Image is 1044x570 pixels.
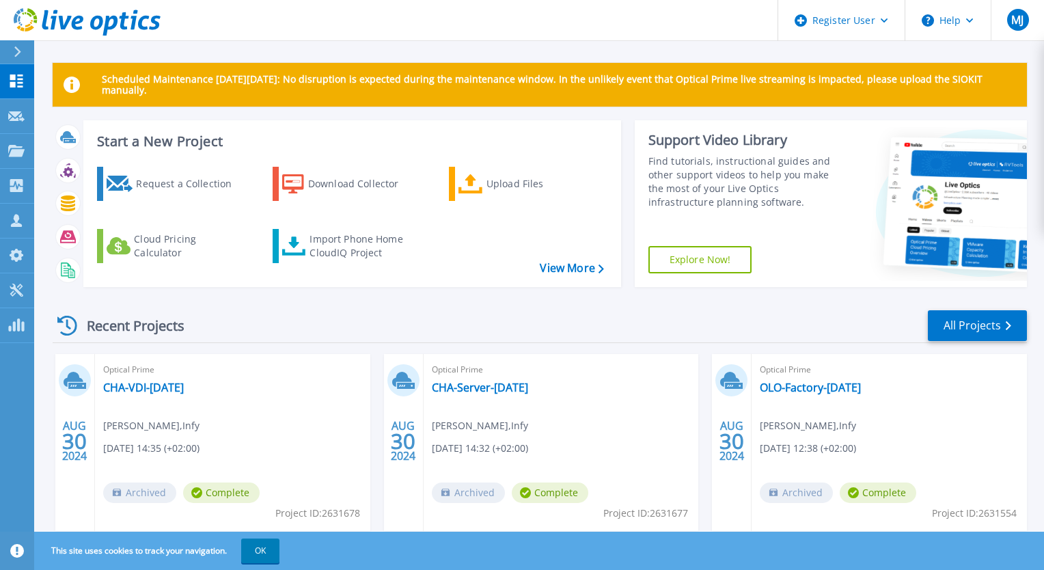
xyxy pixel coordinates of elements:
span: Project ID: 2631677 [603,506,688,521]
span: 30 [719,435,744,447]
span: [PERSON_NAME] , Infy [760,418,856,433]
span: [DATE] 14:32 (+02:00) [432,441,528,456]
span: [DATE] 14:35 (+02:00) [103,441,200,456]
span: Archived [103,483,176,503]
span: MJ [1011,14,1024,25]
div: Find tutorials, instructional guides and other support videos to help you make the most of your L... [648,154,845,209]
div: AUG 2024 [719,416,745,466]
div: AUG 2024 [390,416,416,466]
a: CHA-Server-[DATE] [432,381,528,394]
div: AUG 2024 [61,416,87,466]
h3: Start a New Project [97,134,603,149]
span: Project ID: 2631678 [275,506,360,521]
span: Project ID: 2631554 [932,506,1017,521]
span: [PERSON_NAME] , Infy [432,418,528,433]
div: Recent Projects [53,309,203,342]
a: Explore Now! [648,246,752,273]
div: Import Phone Home CloudIQ Project [310,232,416,260]
span: Optical Prime [760,362,1019,377]
span: Optical Prime [432,362,691,377]
div: Cloud Pricing Calculator [134,232,243,260]
a: Upload Files [449,167,601,201]
div: Support Video Library [648,131,845,149]
span: 30 [62,435,87,447]
span: Optical Prime [103,362,362,377]
span: This site uses cookies to track your navigation. [38,539,279,563]
a: Download Collector [273,167,425,201]
button: OK [241,539,279,563]
span: Complete [840,483,916,503]
div: Request a Collection [136,170,245,198]
span: [DATE] 12:38 (+02:00) [760,441,856,456]
a: Request a Collection [97,167,249,201]
span: Complete [512,483,588,503]
a: All Projects [928,310,1027,341]
a: Cloud Pricing Calculator [97,229,249,263]
a: View More [540,262,603,275]
span: Complete [183,483,260,503]
span: 30 [391,435,415,447]
a: CHA-VDI-[DATE] [103,381,184,394]
div: Download Collector [308,170,417,198]
p: Scheduled Maintenance [DATE][DATE]: No disruption is expected during the maintenance window. In t... [102,74,1016,96]
span: Archived [432,483,505,503]
span: Archived [760,483,833,503]
div: Upload Files [486,170,596,198]
span: [PERSON_NAME] , Infy [103,418,200,433]
a: OLO-Factory-[DATE] [760,381,861,394]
